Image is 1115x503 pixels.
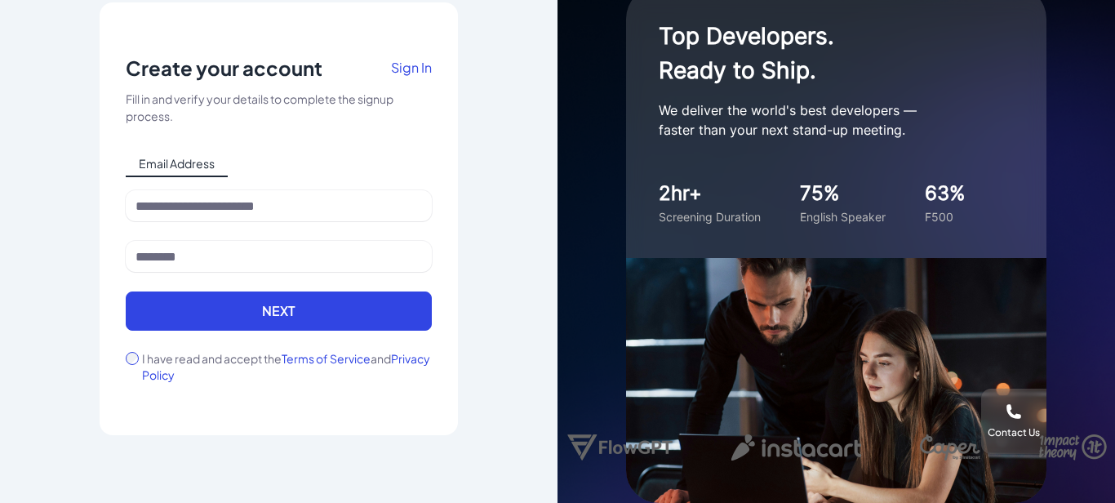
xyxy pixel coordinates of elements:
button: Contact Us [981,389,1046,454]
span: Email Address [126,151,228,177]
span: Terms of Service [282,351,371,366]
div: English Speaker [800,208,886,225]
p: We deliver the world's best developers — faster than your next stand-up meeting. [659,100,985,140]
div: 63% [925,179,966,208]
div: Contact Us [988,426,1040,439]
div: Fill in and verify your details to complete the signup process. [126,91,432,125]
button: Next [126,292,432,331]
label: I have read and accept the and [142,350,432,383]
div: 75% [800,179,886,208]
div: Screening Duration [659,208,761,225]
h1: Top Developers. Ready to Ship. [659,19,985,87]
a: Sign In [391,55,432,91]
div: F500 [925,208,966,225]
p: Create your account [126,55,322,81]
div: 2hr+ [659,179,761,208]
span: Sign In [391,59,432,76]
